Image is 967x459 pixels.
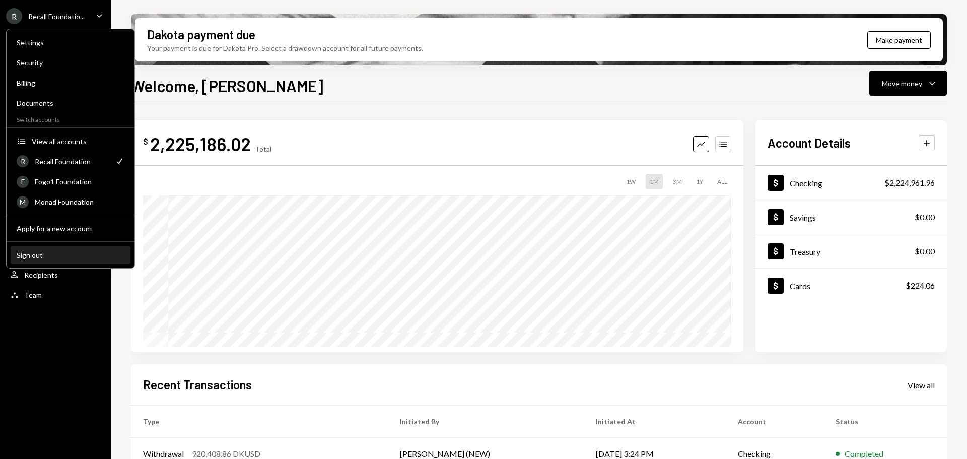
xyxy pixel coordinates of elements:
[755,200,947,234] a: Savings$0.00
[11,94,130,112] a: Documents
[143,376,252,393] h2: Recent Transactions
[908,380,935,390] div: View all
[17,155,29,167] div: R
[17,176,29,188] div: F
[915,211,935,223] div: $0.00
[823,406,947,438] th: Status
[755,166,947,200] a: Checking$2,224,961.96
[388,406,584,438] th: Initiated By
[906,280,935,292] div: $224.06
[867,31,931,49] button: Make payment
[726,406,823,438] th: Account
[6,8,22,24] div: R
[17,196,29,208] div: M
[790,247,820,256] div: Treasury
[692,174,707,189] div: 1Y
[131,406,388,438] th: Type
[869,71,947,96] button: Move money
[790,213,816,222] div: Savings
[28,12,85,21] div: Recall Foundatio...
[790,178,822,188] div: Checking
[11,172,130,190] a: FFogo1 Foundation
[584,406,725,438] th: Initiated At
[11,133,130,151] button: View all accounts
[131,76,323,96] h1: Welcome, [PERSON_NAME]
[908,379,935,390] a: View all
[17,38,124,47] div: Settings
[11,33,130,51] a: Settings
[882,78,922,89] div: Move money
[755,234,947,268] a: Treasury$0.00
[24,291,42,299] div: Team
[669,174,686,189] div: 3M
[17,224,124,233] div: Apply for a new account
[790,281,810,291] div: Cards
[713,174,731,189] div: ALL
[35,198,124,206] div: Monad Foundation
[6,286,105,304] a: Team
[11,53,130,72] a: Security
[147,43,423,53] div: Your payment is due for Dakota Pro. Select a drawdown account for all future payments.
[150,133,251,155] div: 2,225,186.02
[147,26,255,43] div: Dakota payment due
[7,114,134,123] div: Switch accounts
[32,137,124,146] div: View all accounts
[622,174,640,189] div: 1W
[143,137,148,147] div: $
[11,192,130,211] a: MMonad Foundation
[915,245,935,257] div: $0.00
[884,177,935,189] div: $2,224,961.96
[11,246,130,265] button: Sign out
[755,269,947,302] a: Cards$224.06
[17,58,124,67] div: Security
[17,251,124,259] div: Sign out
[255,145,271,153] div: Total
[17,99,124,107] div: Documents
[11,74,130,92] a: Billing
[35,157,108,166] div: Recall Foundation
[35,177,124,186] div: Fogo1 Foundation
[6,266,105,284] a: Recipients
[768,135,851,151] h2: Account Details
[11,220,130,238] button: Apply for a new account
[646,174,663,189] div: 1M
[24,271,58,279] div: Recipients
[17,79,124,87] div: Billing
